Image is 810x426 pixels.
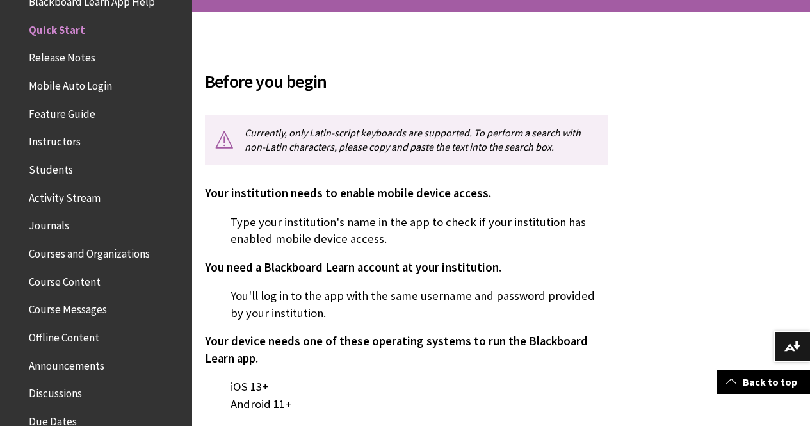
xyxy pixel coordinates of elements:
[29,131,81,149] span: Instructors
[29,271,101,288] span: Course Content
[29,327,99,344] span: Offline Content
[29,243,150,260] span: Courses and Organizations
[205,214,608,247] p: Type your institution's name in the app to check if your institution has enabled mobile device ac...
[29,299,107,316] span: Course Messages
[205,379,608,412] p: iOS 13+ Android 11+
[29,215,69,233] span: Journals
[205,115,608,165] p: Currently, only Latin-script keyboards are supported. To perform a search with non-Latin characte...
[29,382,82,400] span: Discussions
[205,68,608,95] span: Before you begin
[29,75,112,92] span: Mobile Auto Login
[29,47,95,65] span: Release Notes
[29,159,73,176] span: Students
[205,288,608,321] p: You'll log in to the app with the same username and password provided by your institution.
[205,260,501,275] span: You need a Blackboard Learn account at your institution.
[29,103,95,120] span: Feature Guide
[29,19,85,37] span: Quick Start
[205,186,491,201] span: Your institution needs to enable mobile device access.
[717,370,810,394] a: Back to top
[205,334,588,365] span: Your device needs one of these operating systems to run the Blackboard Learn app.
[29,187,101,204] span: Activity Stream
[29,355,104,372] span: Announcements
